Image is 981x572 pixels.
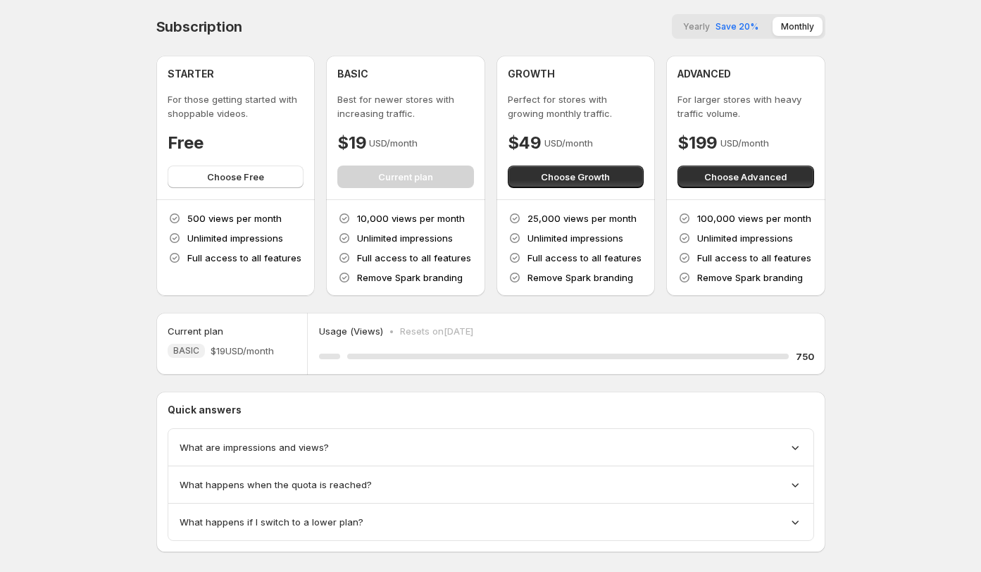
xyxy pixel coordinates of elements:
p: Full access to all features [697,251,811,265]
span: $19 USD/month [211,344,274,358]
h5: Current plan [168,324,223,338]
p: Full access to all features [527,251,642,265]
p: Unlimited impressions [187,231,283,245]
p: 500 views per month [187,211,282,225]
span: BASIC [173,345,199,356]
p: Usage (Views) [319,324,383,338]
p: USD/month [369,136,418,150]
p: Resets on [DATE] [400,324,473,338]
h5: 750 [796,349,814,363]
p: 10,000 views per month [357,211,465,225]
p: Quick answers [168,403,814,417]
span: Choose Advanced [704,170,787,184]
span: What happens if I switch to a lower plan? [180,515,363,529]
p: Unlimited impressions [357,231,453,245]
p: Best for newer stores with increasing traffic. [337,92,474,120]
h4: $49 [508,132,542,154]
button: Monthly [773,17,823,36]
button: Choose Advanced [677,166,814,188]
h4: BASIC [337,67,368,81]
h4: Free [168,132,204,154]
p: Remove Spark branding [357,271,463,285]
p: Unlimited impressions [697,231,793,245]
span: Choose Growth [541,170,610,184]
h4: $199 [677,132,718,154]
span: Yearly [683,21,710,32]
button: Choose Growth [508,166,644,188]
p: For larger stores with heavy traffic volume. [677,92,814,120]
span: What are impressions and views? [180,440,329,454]
h4: STARTER [168,67,214,81]
p: Full access to all features [187,251,301,265]
p: 25,000 views per month [527,211,637,225]
p: USD/month [544,136,593,150]
span: What happens when the quota is reached? [180,478,372,492]
span: Save 20% [716,21,758,32]
h4: ADVANCED [677,67,731,81]
p: Perfect for stores with growing monthly traffic. [508,92,644,120]
p: • [389,324,394,338]
p: Unlimited impressions [527,231,623,245]
button: Choose Free [168,166,304,188]
p: Remove Spark branding [697,271,803,285]
button: YearlySave 20% [675,17,767,36]
p: Full access to all features [357,251,471,265]
span: Choose Free [207,170,264,184]
p: USD/month [720,136,769,150]
h4: GROWTH [508,67,555,81]
p: Remove Spark branding [527,271,633,285]
p: For those getting started with shoppable videos. [168,92,304,120]
h4: Subscription [156,18,243,35]
h4: $19 [337,132,366,154]
p: 100,000 views per month [697,211,811,225]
